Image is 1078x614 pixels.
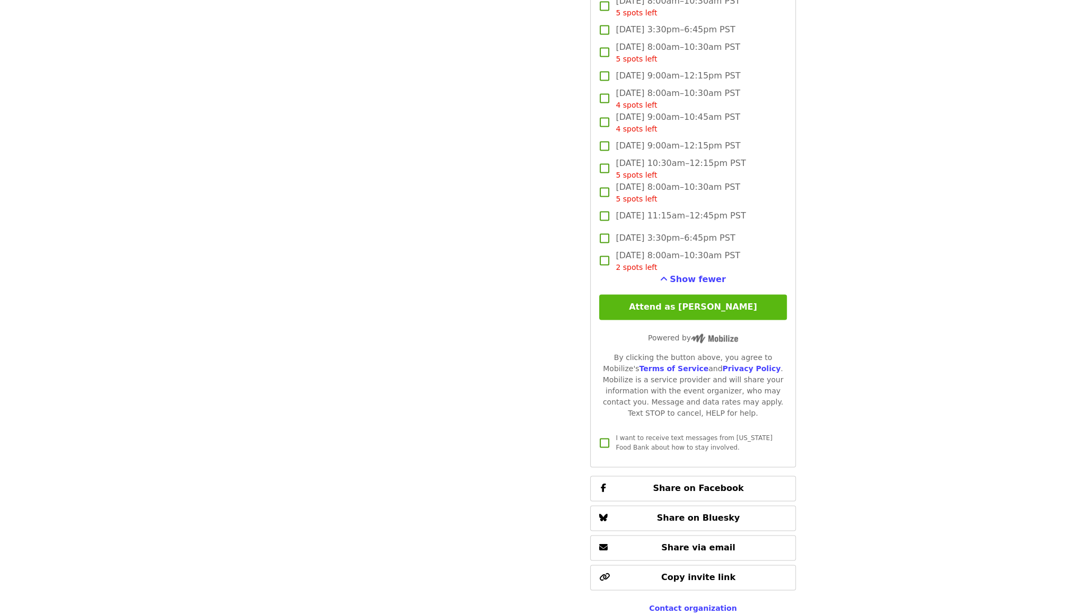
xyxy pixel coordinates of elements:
span: Show fewer [670,274,726,284]
span: 2 spots left [616,263,657,271]
span: I want to receive text messages from [US_STATE] Food Bank about how to stay involved. [616,434,772,451]
span: 4 spots left [616,125,657,133]
a: Contact organization [649,604,737,612]
span: Share on Facebook [653,483,743,493]
span: [DATE] 8:00am–10:30am PST [616,181,740,205]
button: Copy invite link [590,565,795,590]
span: Powered by [648,334,738,342]
div: By clicking the button above, you agree to Mobilize's and . Mobilize is a service provider and wi... [599,352,786,419]
span: [DATE] 10:30am–12:15pm PST [616,157,746,181]
span: [DATE] 9:00am–12:15pm PST [616,69,740,82]
span: 5 spots left [616,171,657,179]
span: Copy invite link [661,572,735,582]
button: Share via email [590,535,795,560]
button: Share on Facebook [590,476,795,501]
span: 5 spots left [616,55,657,63]
span: Share on Bluesky [657,513,740,523]
span: [DATE] 8:00am–10:30am PST [616,249,740,273]
a: Terms of Service [639,364,708,373]
button: Share on Bluesky [590,505,795,531]
span: [DATE] 8:00am–10:30am PST [616,41,740,65]
a: Privacy Policy [722,364,781,373]
button: Attend as [PERSON_NAME] [599,294,786,320]
span: [DATE] 9:00am–12:15pm PST [616,139,740,152]
span: [DATE] 3:30pm–6:45pm PST [616,232,735,244]
button: See more timeslots [660,273,726,286]
span: [DATE] 11:15am–12:45pm PST [616,209,746,222]
span: [DATE] 8:00am–10:30am PST [616,87,740,111]
span: 4 spots left [616,101,657,109]
span: 5 spots left [616,195,657,203]
span: Share via email [661,542,735,552]
span: [DATE] 9:00am–10:45am PST [616,111,740,135]
span: 5 spots left [616,8,657,17]
img: Powered by Mobilize [691,334,738,343]
span: [DATE] 3:30pm–6:45pm PST [616,23,735,36]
